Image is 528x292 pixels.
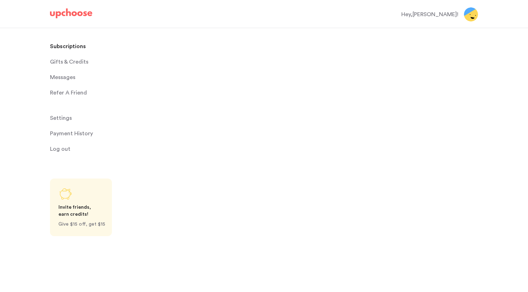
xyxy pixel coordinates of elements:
span: Gifts & Credits [50,55,88,69]
img: UpChoose [50,8,92,18]
a: Share UpChoose [50,179,112,236]
p: Payment History [50,126,93,141]
span: Messages [50,70,75,84]
p: Subscriptions [50,39,86,53]
a: Refer A Friend [50,86,151,100]
a: UpChoose [50,8,92,21]
a: Log out [50,142,151,156]
a: Settings [50,111,151,125]
span: Settings [50,111,72,125]
a: Gifts & Credits [50,55,151,69]
a: Subscriptions [50,39,151,53]
a: Payment History [50,126,151,141]
p: Refer A Friend [50,86,87,100]
span: Log out [50,142,70,156]
div: Hey, [PERSON_NAME] ! [401,10,458,19]
a: Messages [50,70,151,84]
